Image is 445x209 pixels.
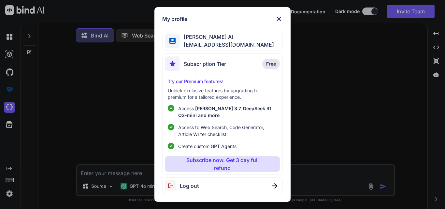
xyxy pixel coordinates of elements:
span: Free [266,61,276,67]
p: Unlock exclusive features by upgrading to premium for a tailored experience. [168,87,277,100]
span: [PERSON_NAME] AI [180,33,274,41]
span: Create custom GPT Agents [178,143,237,150]
button: Subscribe now. Get 3 day full refund [165,156,280,172]
img: checklist [168,143,174,149]
p: Subscribe now. Get 3 day full refund [178,156,267,172]
img: checklist [168,124,174,130]
h1: My profile [162,15,187,23]
img: close [272,183,277,188]
img: checklist [168,105,174,112]
p: Try our Premium features! [168,78,277,85]
span: [EMAIL_ADDRESS][DOMAIN_NAME] [180,41,274,49]
span: Access to Web Search, Code Generator, Article Writer checklist [178,124,277,138]
img: profile [169,38,176,44]
img: logout [165,180,180,191]
span: Subscription Tier [184,60,226,68]
img: subscription [165,56,180,71]
p: Access [178,105,277,119]
span: Log out [180,182,199,190]
img: close [275,15,283,23]
span: [PERSON_NAME] 3.7, DeepSeek R1, O3-mini and more [178,106,273,118]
